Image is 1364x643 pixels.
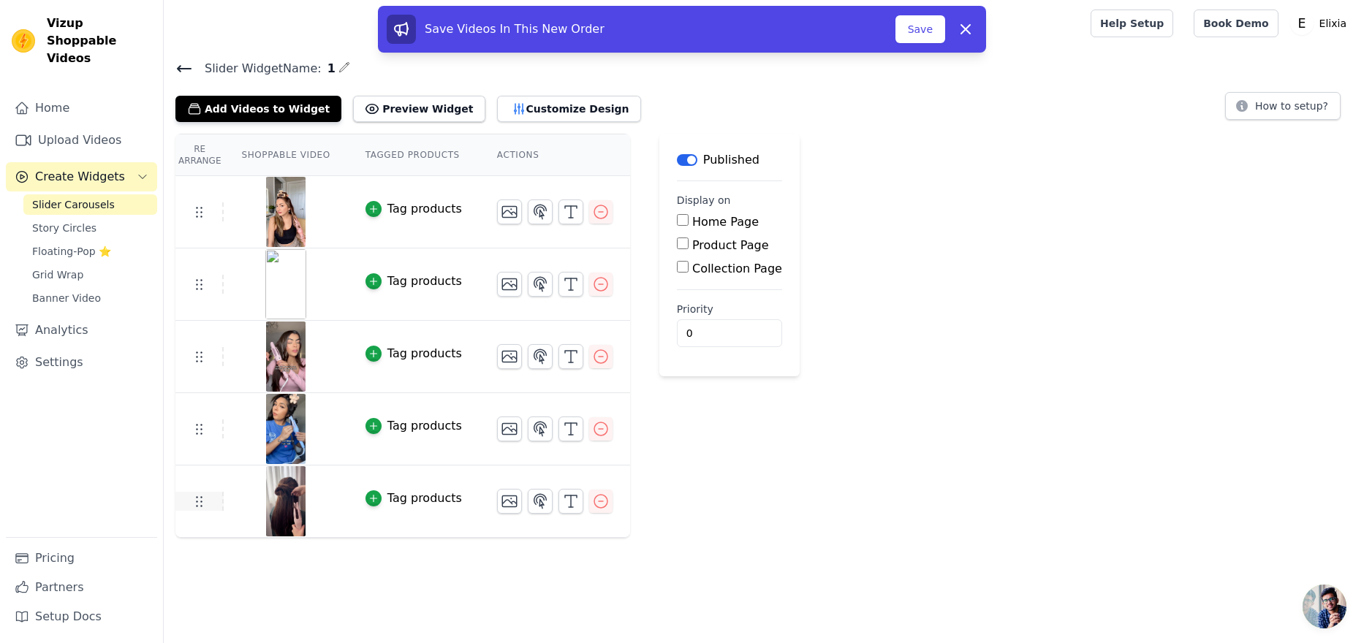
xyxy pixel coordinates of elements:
a: Grid Wrap [23,265,157,285]
div: Tag products [387,273,462,290]
span: Slider Widget Name: [193,60,322,77]
button: How to setup? [1225,92,1341,120]
span: Save Videos In This New Order [425,22,605,36]
span: Floating-Pop ⭐ [32,244,111,259]
button: Change Thumbnail [497,272,522,297]
span: Story Circles [32,221,96,235]
button: Customize Design [497,96,641,122]
img: tn-6c2eb1c3a57f458baff61f09fb7689ab.png [265,466,306,536]
div: Tag products [387,345,462,362]
button: Tag products [365,345,462,362]
th: Re Arrange [175,134,224,176]
button: Tag products [365,490,462,507]
label: Home Page [692,215,759,229]
a: Upload Videos [6,126,157,155]
span: Banner Video [32,291,101,305]
button: Change Thumbnail [497,344,522,369]
button: Save [895,15,945,43]
div: Tag products [387,417,462,435]
a: Setup Docs [6,602,157,631]
button: Change Thumbnail [497,199,522,224]
th: Shoppable Video [224,134,347,176]
a: How to setup? [1225,102,1341,116]
button: Tag products [365,273,462,290]
label: Priority [677,302,782,316]
a: Pricing [6,544,157,573]
div: Tag products [387,490,462,507]
span: 1 [322,60,336,77]
button: Create Widgets [6,162,157,191]
a: Banner Video [23,288,157,308]
legend: Display on [677,193,731,208]
button: Change Thumbnail [497,489,522,514]
img: tn-827095e80189484baf358f40cbc9d29a.png [265,394,306,464]
a: Partners [6,573,157,602]
a: Home [6,94,157,123]
th: Actions [480,134,630,176]
div: Edit Name [338,58,350,78]
img: tn-3a1bce7eabd84f53b10e3d8c5ce50f4b.png [265,321,306,392]
span: Grid Wrap [32,267,83,282]
span: Slider Carousels [32,197,115,212]
button: Tag products [365,200,462,218]
a: Settings [6,348,157,377]
a: Slider Carousels [23,194,157,215]
a: Open chat [1303,585,1346,628]
label: Product Page [692,238,769,252]
a: Floating-Pop ⭐ [23,241,157,262]
button: Preview Widget [353,96,485,122]
div: Tag products [387,200,462,218]
th: Tagged Products [348,134,480,176]
button: Tag products [365,417,462,435]
button: Change Thumbnail [497,416,522,441]
span: Create Widgets [35,168,125,186]
img: tn-780b0cd2229c4bae8b69d6e380ec3525.png [265,249,306,319]
button: Add Videos to Widget [175,96,341,122]
a: Analytics [6,316,157,345]
label: Collection Page [692,262,782,275]
a: Story Circles [23,218,157,238]
p: Published [703,151,759,169]
img: tn-07d76975041a4627b52d64fadd0edb93.png [265,177,306,247]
